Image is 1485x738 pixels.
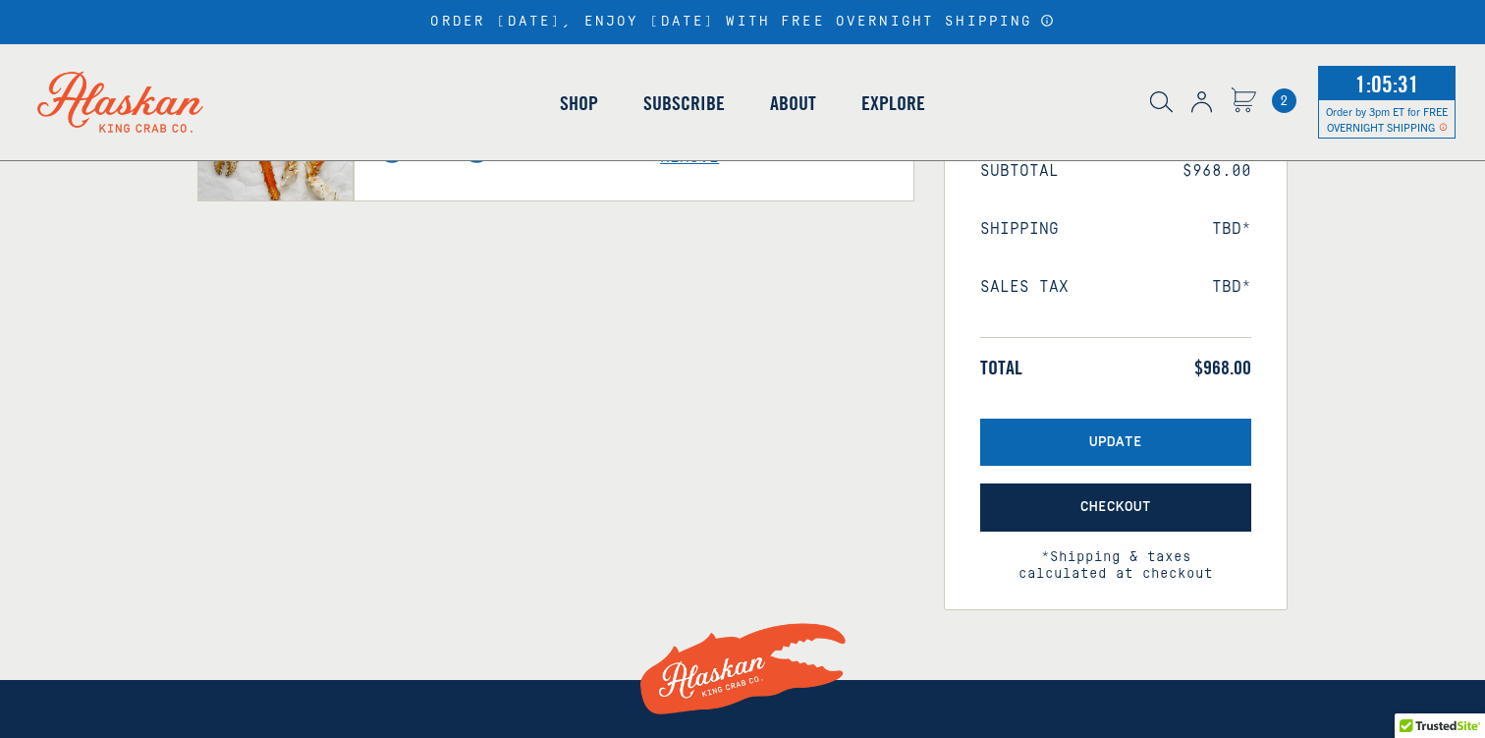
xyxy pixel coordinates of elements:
span: $968.00 [1182,162,1251,181]
span: *Shipping & taxes calculated at checkout [980,532,1251,583]
span: Sales Tax [980,278,1069,297]
span: 2 [1272,88,1296,113]
button: Update [980,419,1251,467]
div: ORDER [DATE], ENJOY [DATE] WITH FREE OVERNIGHT SHIPPING [430,14,1054,30]
a: Cart [1231,87,1256,116]
span: Update [1089,434,1142,451]
a: Announcement Bar Modal [1040,14,1055,28]
span: $968.00 [1194,356,1251,379]
span: Checkout [1080,499,1151,516]
span: Total [980,356,1022,379]
img: account [1191,91,1212,113]
a: Subscribe [621,47,747,159]
button: Checkout [980,483,1251,532]
a: Cart [1272,88,1296,113]
img: search [1150,91,1173,113]
a: Shop [537,47,621,159]
span: Shipping [980,220,1059,239]
span: 1:05:31 [1350,64,1424,103]
img: Alaskan King Crab Co. logo [10,44,231,160]
a: About [747,47,839,159]
span: Shipping Notice Icon [1439,120,1448,134]
span: Subtotal [980,162,1059,181]
a: Explore [839,47,948,159]
span: Order by 3pm ET for FREE OVERNIGHT SHIPPING [1326,104,1448,134]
